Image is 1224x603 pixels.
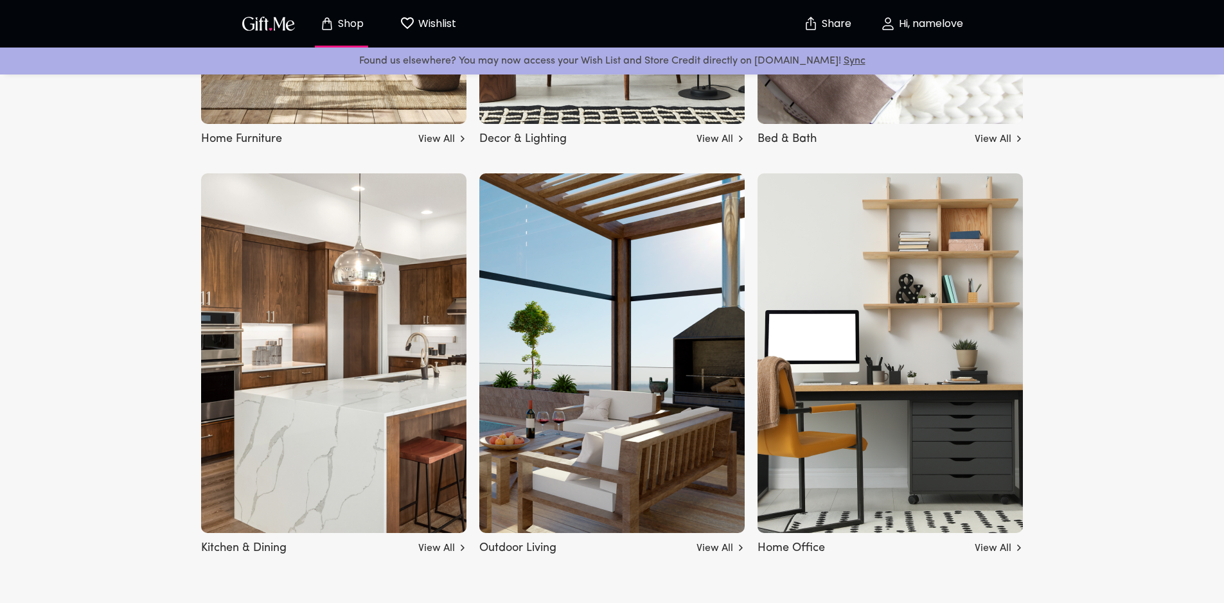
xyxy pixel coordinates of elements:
[758,114,1023,144] a: Bed & Bath
[819,19,851,30] p: Share
[844,56,865,66] a: Sync
[696,536,745,556] a: View All
[415,15,456,32] p: Wishlist
[306,3,377,44] button: Store page
[975,127,1023,147] a: View All
[240,14,297,33] img: GiftMe Logo
[201,173,466,533] img: kitchen_and_dining_male.png
[858,3,986,44] button: Hi, namelove
[696,127,745,147] a: View All
[238,16,299,31] button: GiftMe Logo
[805,1,850,46] button: Share
[479,114,745,144] a: Decor & Lighting
[418,127,466,147] a: View All
[335,19,364,30] p: Shop
[896,19,963,30] p: Hi, namelove
[201,114,466,144] a: Home Furniture
[418,536,466,556] a: View All
[479,536,556,557] h5: Outdoor Living
[393,3,463,44] button: Wishlist page
[758,523,1023,554] a: Home Office
[479,173,745,533] img: outdoor_furniture_male.png
[201,127,282,148] h5: Home Furniture
[803,16,819,31] img: secure
[758,127,817,148] h5: Bed & Bath
[479,523,745,554] a: Outdoor Living
[479,127,567,148] h5: Decor & Lighting
[758,173,1023,533] img: office_furniture_male.png
[975,536,1023,556] a: View All
[758,536,825,557] h5: Home Office
[201,523,466,554] a: Kitchen & Dining
[10,53,1214,69] p: Found us elsewhere? You may now access your Wish List and Store Credit directly on [DOMAIN_NAME]!
[201,536,287,557] h5: Kitchen & Dining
